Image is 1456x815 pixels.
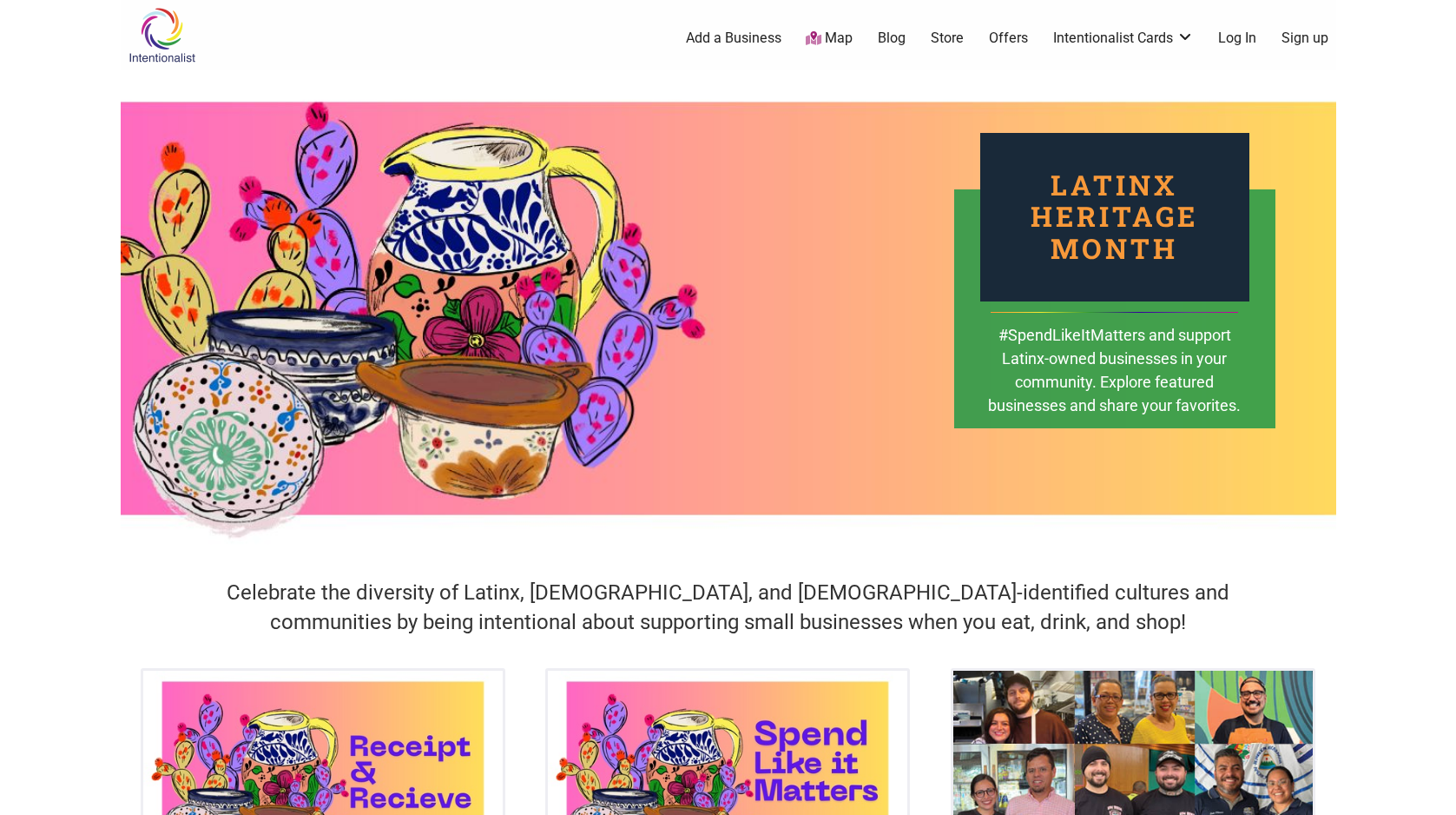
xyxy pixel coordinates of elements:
[931,29,964,48] a: Store
[1281,29,1328,48] a: Sign up
[987,323,1242,442] div: #SpendLikeItMatters and support Latinx-owned businesses in your community. Explore featured busin...
[181,579,1275,637] h4: Celebrate the diversity of Latinx, [DEMOGRAPHIC_DATA], and [DEMOGRAPHIC_DATA]-identified cultures...
[686,29,781,48] a: Add a Business
[1053,29,1194,48] a: Intentionalist Cards
[878,29,906,48] a: Blog
[806,29,853,49] a: Map
[980,133,1249,301] div: Latinx Heritage Month
[1218,29,1256,48] a: Log In
[989,29,1028,48] a: Offers
[121,7,203,63] img: Intentionalist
